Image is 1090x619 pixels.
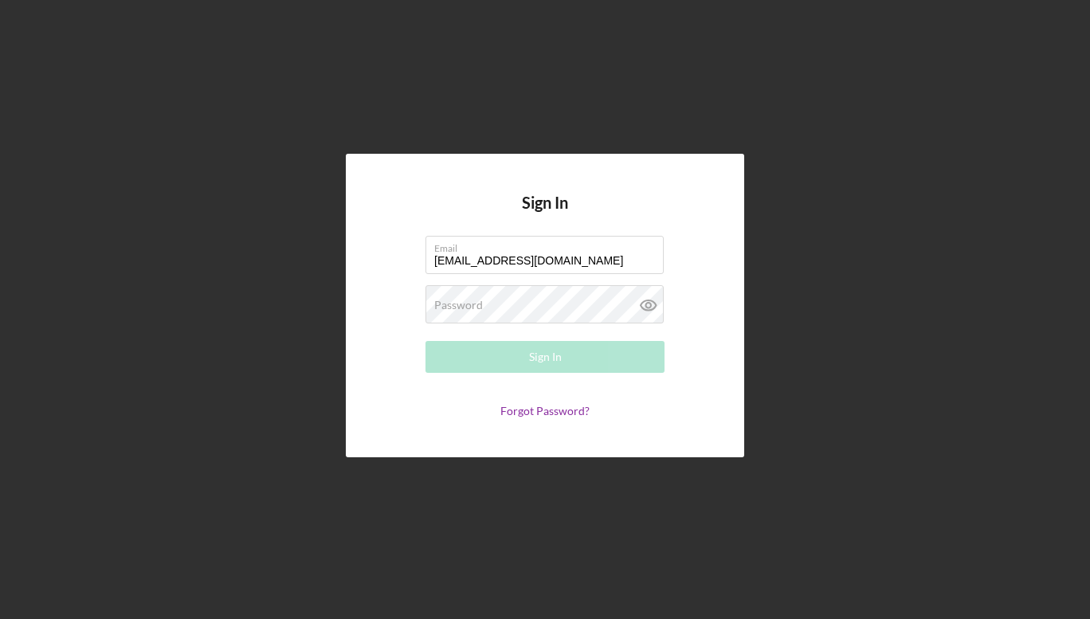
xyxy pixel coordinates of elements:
[522,194,568,236] h4: Sign In
[500,404,590,417] a: Forgot Password?
[425,341,665,373] button: Sign In
[434,237,664,254] label: Email
[529,341,562,373] div: Sign In
[434,299,483,311] label: Password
